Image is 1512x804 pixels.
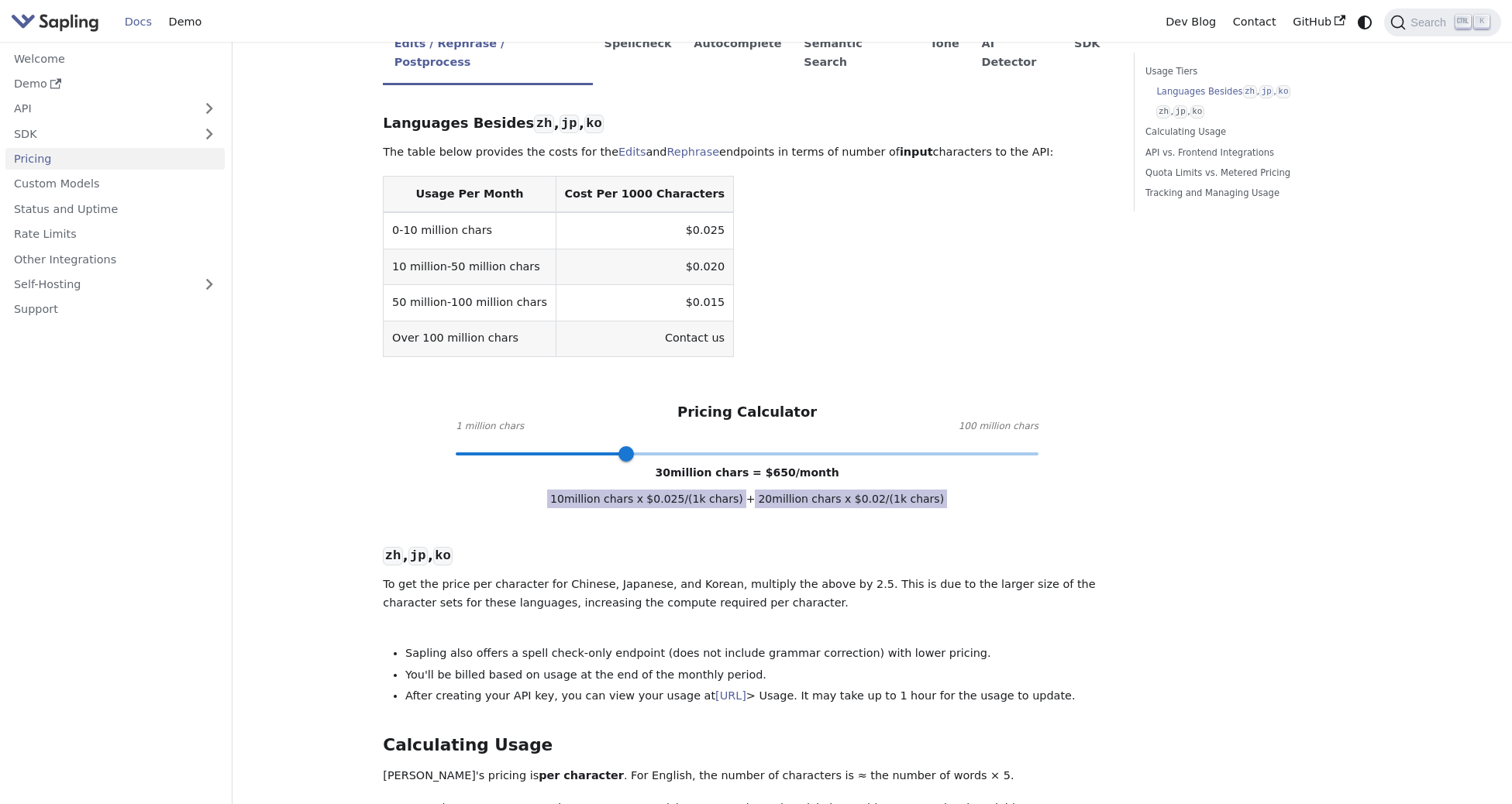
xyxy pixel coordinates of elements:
[405,644,1111,663] li: Sapling also offers a spell check-only endpoint (does not include grammar correction) with lower ...
[534,115,553,133] code: zh
[383,24,593,85] li: Edits / Rephrase / Postprocess
[560,115,579,133] code: jp
[384,177,556,213] th: Usage Per Month
[1224,10,1285,34] a: Contact
[1474,15,1490,29] kbd: K
[11,11,99,33] img: Sapling.ai
[1145,64,1355,79] a: Usage Tiers
[666,146,719,158] a: Rephrase
[1063,24,1111,85] li: SDK
[456,419,524,435] span: 1 million chars
[383,576,1111,613] p: To get the price per character for Chinese, Japanese, and Korean, multiply the above by 2.5. This...
[194,98,225,120] button: Expand sidebar category 'API'
[556,212,733,249] td: $0.025
[405,687,1111,706] li: After creating your API key, you can view your usage at > Usage. It may take up to 1 hour for the...
[1145,146,1355,160] a: API vs. Frontend Integrations
[384,249,556,284] td: 10 million-50 million chars
[584,115,604,133] code: ko
[5,223,225,246] a: Rate Limits
[556,249,733,284] td: $0.020
[1259,85,1273,98] code: jp
[383,143,1111,162] p: The table below provides the costs for the and endpoints in terms of number of characters to the ...
[384,285,556,321] td: 50 million-100 million chars
[433,547,453,565] code: ko
[556,285,733,321] td: $0.015
[900,146,933,158] strong: input
[556,177,733,213] th: Cost Per 1000 Characters
[539,769,624,782] strong: per character
[1190,105,1204,119] code: ko
[959,419,1038,435] span: 100 million chars
[677,404,817,421] h3: Pricing Calculator
[383,735,1111,756] h2: Calculating Usage
[5,173,225,195] a: Custom Models
[5,273,225,296] a: Self-Hosting
[1173,105,1187,119] code: jp
[383,767,1111,785] p: [PERSON_NAME]'s pricing is . For English, the number of characters is ≈ the number of words × 5.
[618,146,646,158] a: Edits
[5,248,225,270] a: Other Integrations
[383,547,1111,565] h3: , ,
[11,11,105,33] a: Sapling.ai
[1156,105,1170,119] code: zh
[1384,9,1500,36] button: Search (Ctrl+K)
[5,148,225,170] a: Pricing
[408,547,428,565] code: jp
[793,24,919,85] li: Semantic Search
[1406,16,1455,29] span: Search
[1157,10,1224,34] a: Dev Blog
[919,24,971,85] li: Tone
[1354,11,1376,33] button: Switch between dark and light mode (currently system mode)
[5,122,194,145] a: SDK
[5,47,225,70] a: Welcome
[683,24,793,85] li: Autocomplete
[5,98,194,120] a: API
[5,198,225,220] a: Status and Uptime
[1156,84,1350,99] a: Languages Besideszh,jp,ko
[1276,85,1290,98] code: ko
[384,212,556,249] td: 0-10 million chars
[383,547,402,565] code: zh
[656,466,839,479] span: 30 million chars = $ 650 /month
[547,490,746,508] span: 10 million chars x $ 0.025 /(1k chars)
[1145,186,1355,201] a: Tracking and Managing Usage
[970,24,1063,85] li: AI Detector
[1156,105,1350,119] a: zh,jp,ko
[5,73,225,95] a: Demo
[160,10,210,34] a: Demo
[194,122,225,145] button: Expand sidebar category 'SDK'
[1284,10,1353,34] a: GitHub
[5,298,225,321] a: Support
[746,493,756,505] span: +
[1145,125,1355,139] a: Calculating Usage
[755,490,947,508] span: 20 million chars x $ 0.02 /(1k chars)
[556,321,733,356] td: Contact us
[593,24,683,85] li: Spellcheck
[116,10,160,34] a: Docs
[383,115,1111,132] h3: Languages Besides , ,
[1243,85,1257,98] code: zh
[405,666,1111,685] li: You'll be billed based on usage at the end of the monthly period.
[715,689,746,702] a: [URL]
[1145,166,1355,180] a: Quota Limits vs. Metered Pricing
[384,321,556,356] td: Over 100 million chars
